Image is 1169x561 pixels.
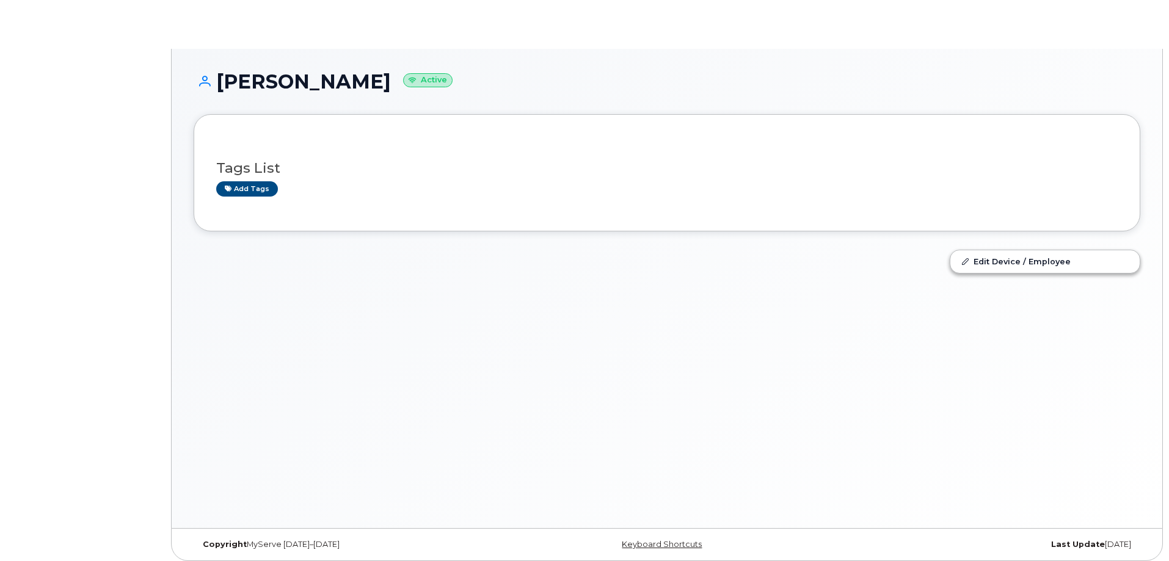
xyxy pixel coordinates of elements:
[216,161,1118,176] h3: Tags List
[203,540,247,549] strong: Copyright
[194,540,509,549] div: MyServe [DATE]–[DATE]
[622,540,702,549] a: Keyboard Shortcuts
[216,181,278,197] a: Add tags
[194,71,1140,92] h1: [PERSON_NAME]
[950,250,1140,272] a: Edit Device / Employee
[825,540,1140,549] div: [DATE]
[1051,540,1105,549] strong: Last Update
[403,73,453,87] small: Active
